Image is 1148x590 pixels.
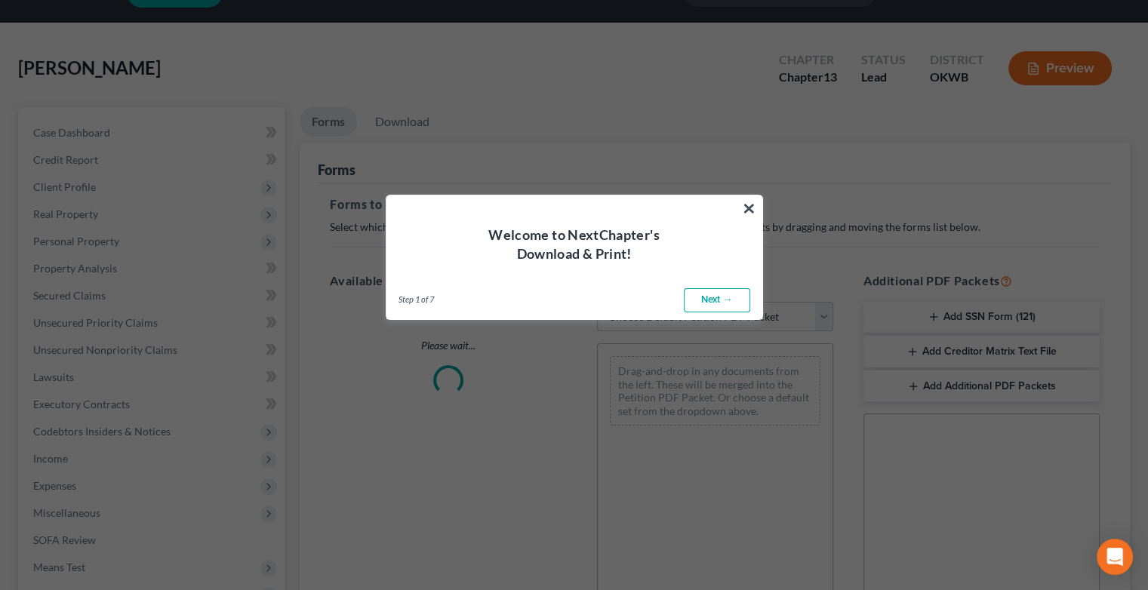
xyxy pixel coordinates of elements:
a: Next → [684,288,750,312]
span: Step 1 of 7 [399,293,434,306]
button: × [742,196,756,220]
div: Open Intercom Messenger [1097,539,1133,575]
h4: Welcome to NextChapter's Download & Print! [405,226,744,263]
